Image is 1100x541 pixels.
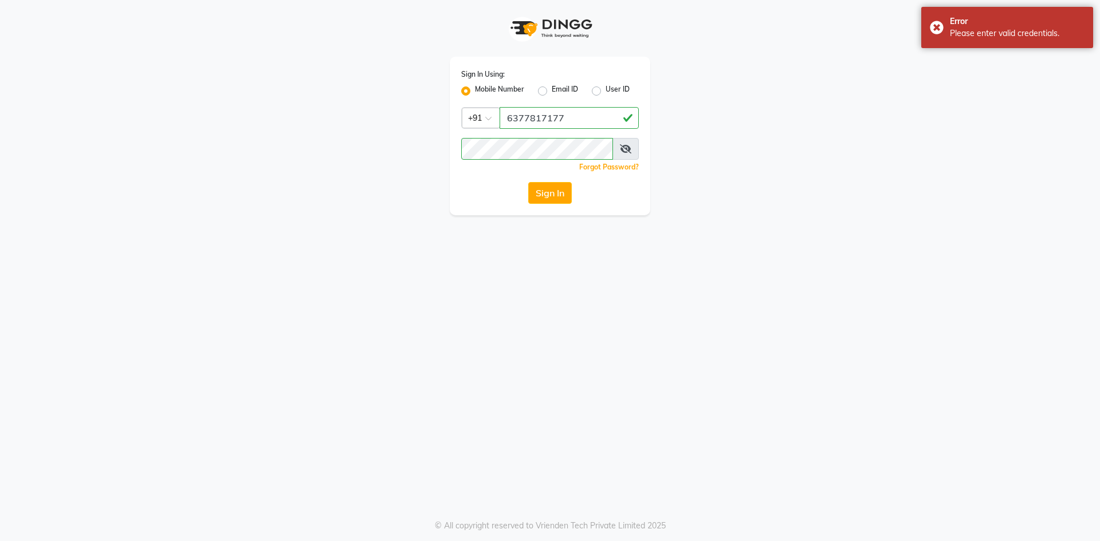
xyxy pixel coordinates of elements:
div: Error [950,15,1085,27]
label: User ID [606,84,630,98]
img: logo1.svg [504,11,596,45]
a: Forgot Password? [579,163,639,171]
input: Username [500,107,639,129]
label: Email ID [552,84,578,98]
label: Sign In Using: [461,69,505,80]
label: Mobile Number [475,84,524,98]
button: Sign In [528,182,572,204]
input: Username [461,138,613,160]
div: Please enter valid credentials. [950,27,1085,40]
